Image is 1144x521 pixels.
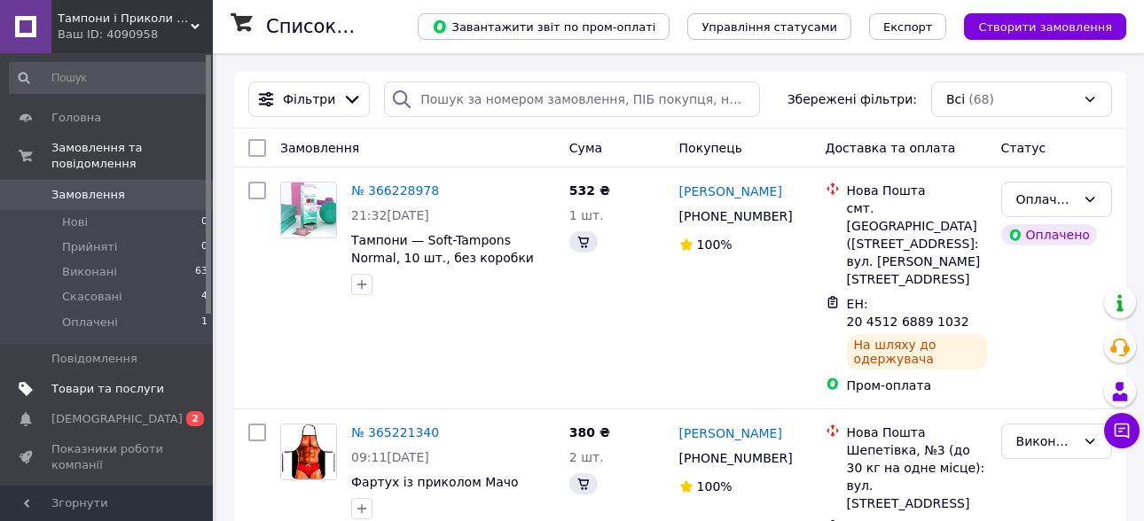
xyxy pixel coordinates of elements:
div: [PHONE_NUMBER] [676,446,796,470]
button: Завантажити звіт по пром-оплаті [418,13,670,40]
span: Показники роботи компанії [51,441,164,473]
span: 1 шт. [569,208,604,222]
button: Чат з покупцем [1104,413,1140,448]
span: Повідомлення [51,351,137,367]
img: Фото товару [281,424,336,479]
a: № 365221340 [351,425,439,439]
div: смт. [GEOGRAPHIC_DATA] ([STREET_ADDRESS]: вул. [PERSON_NAME][STREET_ADDRESS] [847,199,987,288]
span: Покупець [679,141,742,155]
div: [PHONE_NUMBER] [676,204,796,229]
span: Статус [1001,141,1046,155]
div: Нова Пошта [847,424,987,441]
span: 63 [195,264,208,280]
span: Скасовані [62,289,122,305]
span: 4 [201,289,208,305]
span: Всі [946,90,965,108]
span: Завантажити звіт по пром-оплаті [432,19,655,35]
span: Доставка та оплата [826,141,956,155]
a: [PERSON_NAME] [679,183,782,200]
span: 2 шт. [569,450,604,464]
span: Нові [62,214,88,230]
button: Експорт [869,13,947,40]
a: Тампони — Soft-Tampons Normal, 10 шт., без коробки [351,233,534,265]
span: 0 [201,214,208,230]
h1: Список замовлень [266,16,446,37]
div: Оплачено [1016,190,1076,209]
span: [DEMOGRAPHIC_DATA] [51,411,183,427]
span: 09:11[DATE] [351,450,429,464]
button: Управління статусами [687,13,851,40]
input: Пошук [9,62,209,94]
span: Прийняті [62,239,117,255]
div: Виконано [1016,432,1076,451]
a: № 366228978 [351,183,439,198]
div: Пром-оплата [847,377,987,394]
span: 21:32[DATE] [351,208,429,222]
span: Експорт [883,20,933,34]
span: Головна [51,110,101,126]
a: Фото товару [280,424,337,480]
button: Створити замовлення [964,13,1126,40]
span: Збережені фільтри: [787,90,917,108]
span: 2 [186,411,204,426]
img: Фото товару [281,183,336,237]
a: Створити замовлення [946,19,1126,33]
span: Виконані [62,264,117,280]
div: Оплачено [1001,224,1097,245]
a: Фото товару [280,182,337,238]
span: 0 [201,239,208,255]
span: Замовлення [51,187,125,203]
span: Cума [569,141,602,155]
span: 532 ₴ [569,183,610,198]
input: Пошук за номером замовлення, ПІБ покупця, номером телефону, Email, номером накладної [384,82,760,117]
span: Замовлення та повідомлення [51,140,213,172]
span: Створити замовлення [978,20,1112,34]
span: Оплачені [62,315,118,330]
span: ЕН: 20 4512 6889 1032 [847,297,969,329]
a: [PERSON_NAME] [679,424,782,442]
span: 380 ₴ [569,425,610,439]
div: Ваш ID: 4090958 [58,27,213,43]
span: (68) [968,92,994,106]
div: Шепетівка, №3 (до 30 кг на одне місце): вул. [STREET_ADDRESS] [847,441,987,512]
span: Тампони і Приколи 18+ [58,11,191,27]
span: Замовлення [280,141,359,155]
span: 100% [697,479,733,494]
span: Управління статусами [701,20,837,34]
span: Фільтри [283,90,335,108]
div: На шляху до одержувача [847,334,987,369]
span: Товари та послуги [51,381,164,397]
span: 1 [201,315,208,330]
span: 100% [697,237,733,252]
div: Нова Пошта [847,182,987,199]
a: Фартух із приколом Мачо [351,475,519,489]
